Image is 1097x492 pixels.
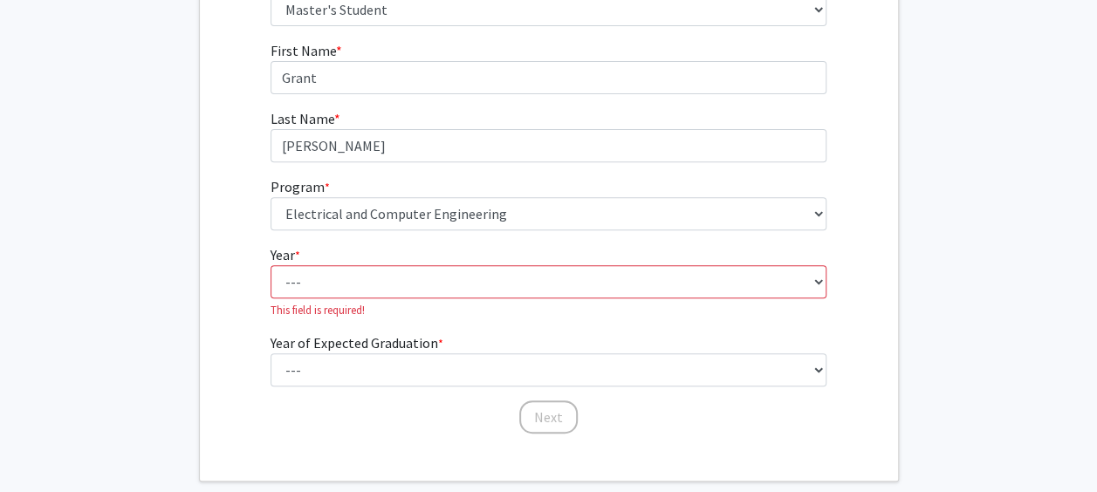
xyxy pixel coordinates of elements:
p: This field is required! [271,302,826,318]
span: Last Name [271,110,334,127]
iframe: Chat [13,413,74,479]
label: Year of Expected Graduation [271,332,443,353]
label: Program [271,176,330,197]
label: Year [271,244,300,265]
button: Next [519,400,578,434]
span: First Name [271,42,336,59]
